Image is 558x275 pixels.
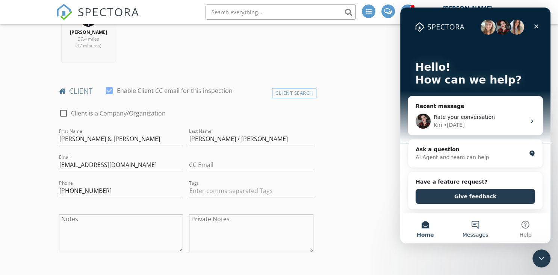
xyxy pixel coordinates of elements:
[71,109,166,117] label: Client is a Company/Organization
[400,8,550,243] iframe: Intercom live chat
[56,10,139,26] a: SPECTORA
[443,5,492,12] div: [PERSON_NAME]
[78,36,99,42] span: 27.4 miles
[56,4,73,20] img: The Best Home Inspection Software - Spectora
[70,29,107,35] strong: [PERSON_NAME]
[78,4,139,20] span: SPECTORA
[206,5,356,20] input: Search everything...
[59,86,313,96] h4: client
[117,87,233,94] label: Enable Client CC email for this inspection
[76,43,101,49] span: (37 minutes)
[272,88,316,98] div: Client Search
[532,249,550,267] iframe: Intercom live chat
